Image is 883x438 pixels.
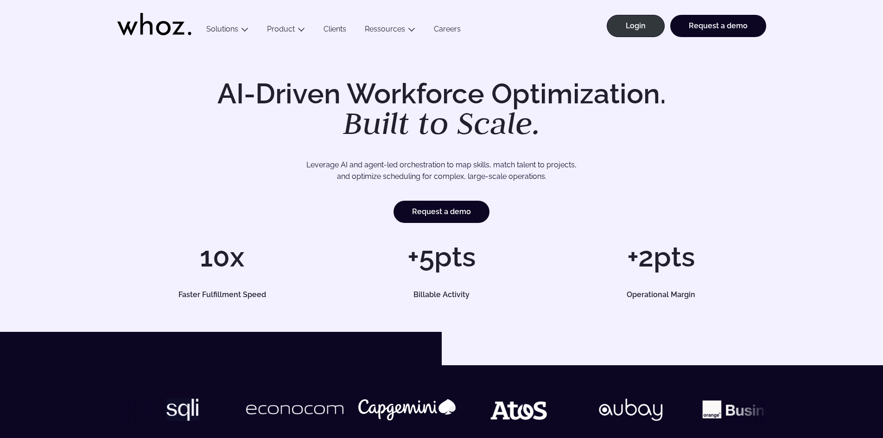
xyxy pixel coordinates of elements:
button: Solutions [197,25,258,37]
h1: AI-Driven Workforce Optimization. [204,80,679,139]
h5: Faster Fulfillment Speed [127,291,317,298]
p: Leverage AI and agent-led orchestration to map skills, match talent to projects, and optimize sch... [150,159,734,183]
button: Ressources [356,25,425,37]
h1: +2pts [556,243,766,271]
a: Request a demo [670,15,766,37]
a: Request a demo [394,201,489,223]
a: Product [267,25,295,33]
h1: 10x [117,243,327,271]
a: Login [607,15,665,37]
h5: Operational Margin [566,291,756,298]
em: Built to Scale. [343,102,540,143]
h1: +5pts [337,243,546,271]
h5: Billable Activity [347,291,536,298]
a: Ressources [365,25,405,33]
a: Careers [425,25,470,37]
button: Product [258,25,314,37]
a: Clients [314,25,356,37]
